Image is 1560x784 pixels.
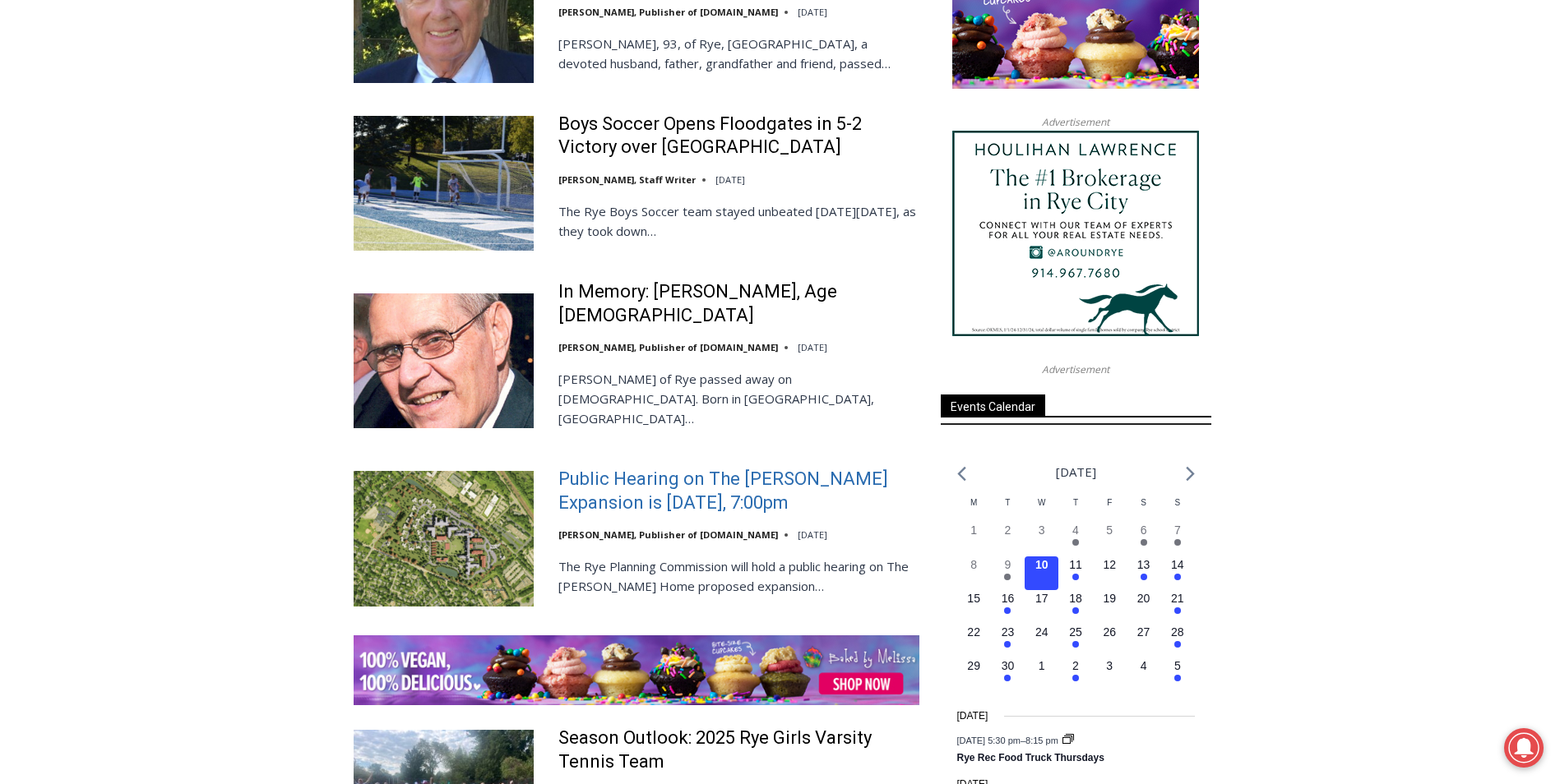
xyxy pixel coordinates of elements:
[991,496,1025,522] div: Tuesday
[1174,539,1181,546] em: Has events
[1127,624,1160,657] button: 27
[1004,574,1011,580] em: Has events
[1025,590,1058,624] button: 17
[1171,592,1184,605] time: 21
[1058,556,1092,590] button: 11 Has events
[1160,556,1194,590] button: 14 Has events
[1186,466,1195,482] a: Next month
[991,522,1025,556] button: 2
[1004,607,1011,614] em: Has events
[1160,496,1194,522] div: Sunday
[957,590,991,624] button: 15
[1160,590,1194,624] button: 21 Has events
[1056,461,1096,483] li: [DATE]
[1141,574,1147,580] em: Has events
[558,556,919,596] p: The Rye Planning Commission will hold a public hearing on The [PERSON_NAME] Home proposed expansion…
[1002,592,1015,605] time: 16
[558,528,778,541] a: [PERSON_NAME], Publisher of [DOMAIN_NAME]
[1174,607,1181,614] em: Has events
[967,625,980,639] time: 22
[1072,607,1079,614] em: Has events
[1103,558,1116,571] time: 12
[1072,539,1079,546] em: Has events
[169,103,242,196] div: "Chef [PERSON_NAME] omakase menu is nirvana for lovers of great Japanese food."
[991,657,1025,691] button: 30 Has events
[1072,574,1079,580] em: Has events
[991,590,1025,624] button: 16 Has events
[952,131,1199,336] img: Houlihan Lawrence The #1 Brokerage in Rye City
[1137,592,1150,605] time: 20
[1004,641,1011,648] em: Has events
[1106,659,1113,672] time: 3
[1038,498,1045,507] span: W
[1058,624,1092,657] button: 25 Has events
[1127,657,1160,691] button: 4
[1103,625,1116,639] time: 26
[1025,362,1126,377] span: Advertisement
[558,6,778,18] a: [PERSON_NAME], Publisher of [DOMAIN_NAME]
[1174,641,1181,648] em: Has events
[1069,558,1082,571] time: 11
[558,280,919,327] a: In Memory: [PERSON_NAME], Age [DEMOGRAPHIC_DATA]
[1005,498,1010,507] span: T
[970,558,977,571] time: 8
[967,659,980,672] time: 29
[415,1,777,159] div: Apply Now <> summer and RHS senior internships available
[715,173,745,186] time: [DATE]
[1127,590,1160,624] button: 20
[941,394,1045,417] span: Events Calendar
[1171,625,1184,639] time: 28
[1093,590,1127,624] button: 19
[1093,522,1127,556] button: 5
[957,657,991,691] button: 29
[1002,625,1015,639] time: 23
[1072,675,1079,681] em: Has events
[396,159,797,205] a: Intern @ [DOMAIN_NAME]
[1058,657,1092,691] button: 2 Has events
[558,34,919,73] p: [PERSON_NAME], 93, of Rye, [GEOGRAPHIC_DATA], a devoted husband, father, grandfather and friend, ...
[5,169,161,232] span: Open Tues. - Sun. [PHONE_NUMBER]
[1137,625,1150,639] time: 27
[957,556,991,590] button: 8
[1127,496,1160,522] div: Saturday
[1141,523,1147,537] time: 6
[1141,539,1147,546] em: Has events
[798,341,827,353] time: [DATE]
[970,523,977,537] time: 1
[430,164,762,201] span: Intern @ [DOMAIN_NAME]
[1072,641,1079,648] em: Has events
[1058,590,1092,624] button: 18 Has events
[558,369,919,428] p: [PERSON_NAME] of Rye passed away on [DEMOGRAPHIC_DATA]. Born in [GEOGRAPHIC_DATA], [GEOGRAPHIC_DA...
[1127,556,1160,590] button: 13 Has events
[1025,736,1058,745] span: 8:15 pm
[354,116,534,251] img: Boys Soccer Opens Floodgates in 5-2 Victory over Westlake
[970,498,977,507] span: M
[1005,558,1011,571] time: 9
[1002,659,1015,672] time: 30
[991,624,1025,657] button: 23 Has events
[1039,659,1045,672] time: 1
[957,624,991,657] button: 22
[957,708,988,724] time: [DATE]
[1093,657,1127,691] button: 3
[1160,657,1194,691] button: 5 Has events
[1025,114,1126,130] span: Advertisement
[1073,498,1078,507] span: T
[354,471,534,606] img: Public Hearing on The Osborn Expansion is Tuesday, 7:00pm
[1093,624,1127,657] button: 26
[558,113,919,159] a: Boys Soccer Opens Floodgates in 5-2 Victory over [GEOGRAPHIC_DATA]
[1004,675,1011,681] em: Has events
[1069,592,1082,605] time: 18
[1025,657,1058,691] button: 1
[957,466,966,482] a: Previous month
[798,528,827,541] time: [DATE]
[1035,558,1048,571] time: 10
[1137,558,1150,571] time: 13
[967,592,980,605] time: 15
[1103,592,1116,605] time: 19
[558,726,919,773] a: Season Outlook: 2025 Rye Girls Varsity Tennis Team
[558,468,919,514] a: Public Hearing on The [PERSON_NAME] Expansion is [DATE], 7:00pm
[1160,624,1194,657] button: 28 Has events
[957,736,1061,745] time: –
[1174,498,1180,507] span: S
